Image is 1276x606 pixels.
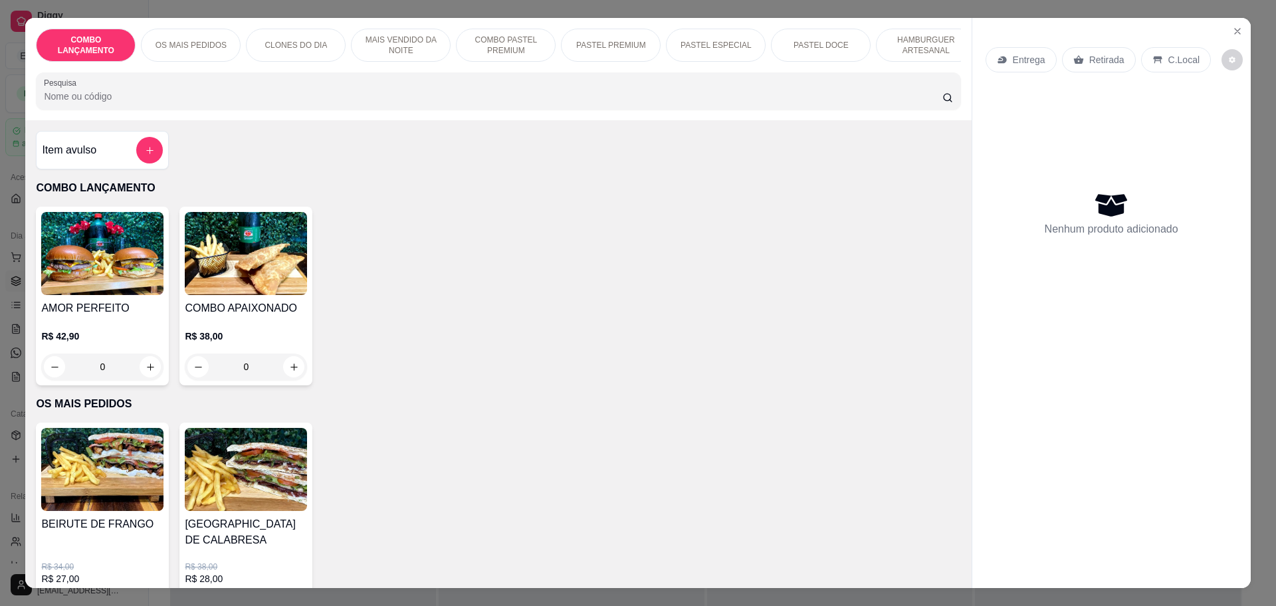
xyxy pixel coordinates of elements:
p: R$ 38,00 [185,561,307,572]
p: MAIS VENDIDO DA NOITE [362,35,439,56]
button: Close [1227,21,1248,42]
p: R$ 38,00 [185,330,307,343]
p: Entrega [1013,53,1045,66]
p: CLONES DO DIA [265,40,327,50]
button: add-separate-item [136,137,163,163]
p: Nenhum produto adicionado [1045,221,1178,237]
img: product-image [41,428,163,511]
img: product-image [185,428,307,511]
p: C.Local [1168,53,1200,66]
h4: BEIRUTE DE FRANGO [41,516,163,532]
p: PASTEL ESPECIAL [681,40,752,50]
p: Retirada [1089,53,1124,66]
h4: Item avulso [42,142,96,158]
p: COMBO PASTEL PREMIUM [467,35,544,56]
p: COMBO LANÇAMENTO [47,35,124,56]
input: Pesquisa [44,90,942,103]
img: product-image [185,212,307,295]
img: product-image [41,212,163,295]
button: decrease-product-quantity [1222,49,1243,70]
p: PASTEL DOCE [794,40,849,50]
p: R$ 34,00 [41,561,163,572]
p: PASTEL PREMIUM [576,40,646,50]
p: R$ 42,90 [41,330,163,343]
h4: COMBO APAIXONADO [185,300,307,316]
p: HAMBURGUER ARTESANAL [887,35,964,56]
p: R$ 28,00 [185,572,307,585]
p: OS MAIS PEDIDOS [156,40,227,50]
h4: [GEOGRAPHIC_DATA] DE CALABRESA [185,516,307,548]
label: Pesquisa [44,77,81,88]
p: COMBO LANÇAMENTO [36,180,960,196]
h4: AMOR PERFEITO [41,300,163,316]
p: R$ 27,00 [41,572,163,585]
p: OS MAIS PEDIDOS [36,396,960,412]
